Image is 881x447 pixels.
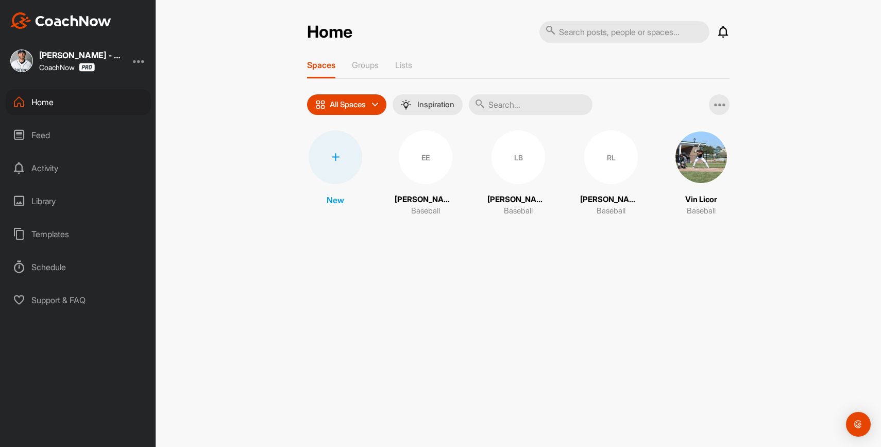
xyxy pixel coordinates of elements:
div: LB [492,130,545,184]
div: EE [399,130,452,184]
div: RL [584,130,638,184]
div: [PERSON_NAME] - Premier Hitting Lab [39,51,122,59]
div: Open Intercom Messenger [846,412,871,437]
p: Groups [352,60,379,70]
input: Search... [469,94,592,115]
p: Baseball [597,205,625,217]
p: All Spaces [330,101,366,109]
p: [PERSON_NAME] [487,194,549,206]
div: Library [6,188,151,214]
div: Feed [6,122,151,148]
p: Lists [395,60,412,70]
img: CoachNow Pro [79,63,95,72]
p: [PERSON_NAME] [395,194,456,206]
p: New [327,194,344,206]
div: Activity [6,155,151,181]
a: LB[PERSON_NAME]Baseball [487,130,549,217]
p: Baseball [504,205,533,217]
h2: Home [307,22,352,42]
div: Schedule [6,254,151,280]
a: EE[PERSON_NAME]Baseball [395,130,456,217]
img: menuIcon [401,100,411,110]
p: Vin Licor [685,194,717,206]
p: Inspiration [417,101,454,109]
div: CoachNow [39,63,95,72]
div: Home [6,89,151,115]
p: Spaces [307,60,335,70]
p: Baseball [411,205,440,217]
img: square_79357f2364cd913b1bc34b667d8b68e2.jpg [674,130,728,184]
a: Vin LicorBaseball [673,130,730,217]
img: icon [315,100,326,110]
p: Baseball [687,205,716,217]
div: Support & FAQ [6,287,151,313]
input: Search posts, people or spaces... [539,21,709,43]
img: CoachNow [10,12,111,29]
p: [PERSON_NAME] [580,194,642,206]
img: square_b50b587cef808b9622dd9350b879fdfa.jpg [10,49,33,72]
div: Templates [6,221,151,247]
a: RL[PERSON_NAME]Baseball [580,130,642,217]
